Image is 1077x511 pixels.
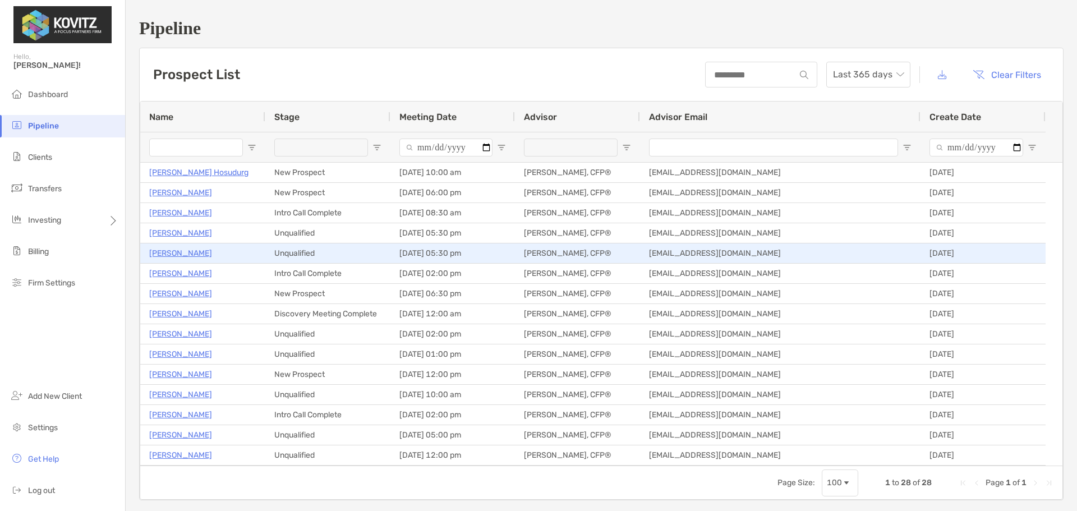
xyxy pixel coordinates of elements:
[972,478,981,487] div: Previous Page
[390,445,515,465] div: [DATE] 12:00 pm
[986,478,1004,487] span: Page
[920,344,1046,364] div: [DATE]
[1044,478,1053,487] div: Last Page
[920,304,1046,324] div: [DATE]
[515,365,640,384] div: [PERSON_NAME], CFP®
[515,243,640,263] div: [PERSON_NAME], CFP®
[640,425,920,445] div: [EMAIL_ADDRESS][DOMAIN_NAME]
[920,425,1046,445] div: [DATE]
[892,478,899,487] span: to
[13,61,118,70] span: [PERSON_NAME]!
[149,186,212,200] a: [PERSON_NAME]
[515,405,640,425] div: [PERSON_NAME], CFP®
[390,264,515,283] div: [DATE] 02:00 pm
[274,112,300,122] span: Stage
[28,423,58,432] span: Settings
[390,324,515,344] div: [DATE] 02:00 pm
[149,347,212,361] p: [PERSON_NAME]
[649,139,898,156] input: Advisor Email Filter Input
[372,143,381,152] button: Open Filter Menu
[1028,143,1037,152] button: Open Filter Menu
[10,420,24,434] img: settings icon
[497,143,506,152] button: Open Filter Menu
[149,408,212,422] a: [PERSON_NAME]
[28,392,82,401] span: Add New Client
[149,388,212,402] a: [PERSON_NAME]
[885,478,890,487] span: 1
[964,62,1050,87] button: Clear Filters
[800,71,808,79] img: input icon
[390,243,515,263] div: [DATE] 05:30 pm
[920,183,1046,202] div: [DATE]
[640,163,920,182] div: [EMAIL_ADDRESS][DOMAIN_NAME]
[929,112,981,122] span: Create Date
[920,385,1046,404] div: [DATE]
[265,264,390,283] div: Intro Call Complete
[920,405,1046,425] div: [DATE]
[901,478,911,487] span: 28
[265,365,390,384] div: New Prospect
[265,203,390,223] div: Intro Call Complete
[265,183,390,202] div: New Prospect
[390,405,515,425] div: [DATE] 02:00 pm
[515,324,640,344] div: [PERSON_NAME], CFP®
[640,405,920,425] div: [EMAIL_ADDRESS][DOMAIN_NAME]
[515,183,640,202] div: [PERSON_NAME], CFP®
[153,67,240,82] h3: Prospect List
[149,112,173,122] span: Name
[265,344,390,364] div: Unqualified
[28,153,52,162] span: Clients
[515,304,640,324] div: [PERSON_NAME], CFP®
[920,324,1046,344] div: [DATE]
[139,18,1064,39] h1: Pipeline
[149,206,212,220] a: [PERSON_NAME]
[399,139,493,156] input: Meeting Date Filter Input
[827,478,842,487] div: 100
[515,344,640,364] div: [PERSON_NAME], CFP®
[149,307,212,321] a: [PERSON_NAME]
[903,143,912,152] button: Open Filter Menu
[28,215,61,225] span: Investing
[920,445,1046,465] div: [DATE]
[1021,478,1027,487] span: 1
[28,454,59,464] span: Get Help
[640,183,920,202] div: [EMAIL_ADDRESS][DOMAIN_NAME]
[959,478,968,487] div: First Page
[390,223,515,243] div: [DATE] 05:30 pm
[28,90,68,99] span: Dashboard
[515,425,640,445] div: [PERSON_NAME], CFP®
[265,445,390,465] div: Unqualified
[149,139,243,156] input: Name Filter Input
[28,278,75,288] span: Firm Settings
[28,247,49,256] span: Billing
[515,385,640,404] div: [PERSON_NAME], CFP®
[390,183,515,202] div: [DATE] 06:00 pm
[265,304,390,324] div: Discovery Meeting Complete
[149,165,248,179] p: [PERSON_NAME] Hosudurg
[640,445,920,465] div: [EMAIL_ADDRESS][DOMAIN_NAME]
[920,264,1046,283] div: [DATE]
[265,405,390,425] div: Intro Call Complete
[149,287,212,301] a: [PERSON_NAME]
[822,469,858,496] div: Page Size
[920,284,1046,303] div: [DATE]
[149,226,212,240] p: [PERSON_NAME]
[640,385,920,404] div: [EMAIL_ADDRESS][DOMAIN_NAME]
[265,324,390,344] div: Unqualified
[265,425,390,445] div: Unqualified
[833,62,904,87] span: Last 365 days
[28,486,55,495] span: Log out
[149,428,212,442] a: [PERSON_NAME]
[920,243,1046,263] div: [DATE]
[524,112,557,122] span: Advisor
[1012,478,1020,487] span: of
[929,139,1023,156] input: Create Date Filter Input
[640,264,920,283] div: [EMAIL_ADDRESS][DOMAIN_NAME]
[28,121,59,131] span: Pipeline
[10,452,24,465] img: get-help icon
[10,244,24,257] img: billing icon
[10,275,24,289] img: firm-settings icon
